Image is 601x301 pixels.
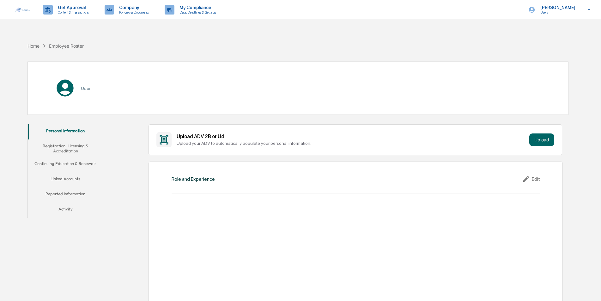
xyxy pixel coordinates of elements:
button: Registration, Licensing & Accreditation [28,139,103,157]
h3: User [81,86,91,91]
button: Activity [28,203,103,218]
button: Personal Information [28,124,103,139]
div: secondary tabs example [28,124,103,218]
button: Reported Information [28,187,103,203]
button: Upload [529,133,554,146]
button: Linked Accounts [28,172,103,187]
img: logo [15,8,30,12]
div: Role and Experience [172,176,215,182]
p: Policies & Documents [114,10,152,15]
p: [PERSON_NAME] [535,5,579,10]
div: Employee Roster [49,43,84,49]
button: Continuing Education & Renewals [28,157,103,172]
div: Edit [522,175,540,183]
p: Content & Transactions [53,10,92,15]
p: Get Approval [53,5,92,10]
div: Upload your ADV to automatically populate your personal information. [177,141,526,146]
div: Home [27,43,39,49]
p: My Compliance [174,5,219,10]
p: Company [114,5,152,10]
p: Users [535,10,579,15]
div: Upload ADV 2B or U4 [177,133,526,139]
p: Data, Deadlines & Settings [174,10,219,15]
